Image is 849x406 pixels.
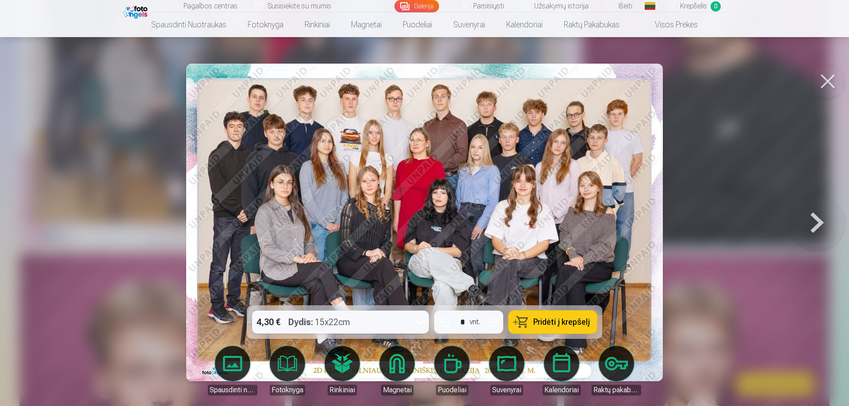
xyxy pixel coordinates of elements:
a: Raktų pakabukas [592,346,641,395]
a: Fotoknyga [263,346,312,395]
div: Rinkiniai [328,385,357,395]
div: 15x22cm [288,311,350,334]
a: Kalendoriai [496,12,553,37]
strong: Dydis : [288,316,313,328]
a: Magnetai [340,12,392,37]
div: vnt. [470,317,480,327]
span: Krepšelis [680,1,707,11]
div: 4,30 € [252,311,285,334]
a: Fotoknyga [237,12,294,37]
span: 0 [711,1,721,11]
a: Spausdinti nuotraukas [208,346,257,395]
a: Suvenyrai [482,346,532,395]
a: Suvenyrai [443,12,496,37]
a: Spausdinti nuotraukas [141,12,237,37]
div: Puodeliai [436,385,468,395]
button: Pridėti į krepšelį [509,311,597,334]
a: Kalendoriai [537,346,586,395]
a: Visos prekės [630,12,708,37]
a: Magnetai [372,346,422,395]
div: Magnetai [381,385,413,395]
a: Puodeliai [427,346,477,395]
div: Suvenyrai [490,385,523,395]
div: Fotoknyga [270,385,305,395]
a: Puodeliai [392,12,443,37]
a: Rinkiniai [317,346,367,395]
span: Pridėti į krepšelį [533,318,590,326]
div: Kalendoriai [543,385,581,395]
div: Spausdinti nuotraukas [208,385,257,395]
div: Raktų pakabukas [592,385,641,395]
img: /fa2 [123,4,150,19]
a: Raktų pakabukas [553,12,630,37]
a: Rinkiniai [294,12,340,37]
